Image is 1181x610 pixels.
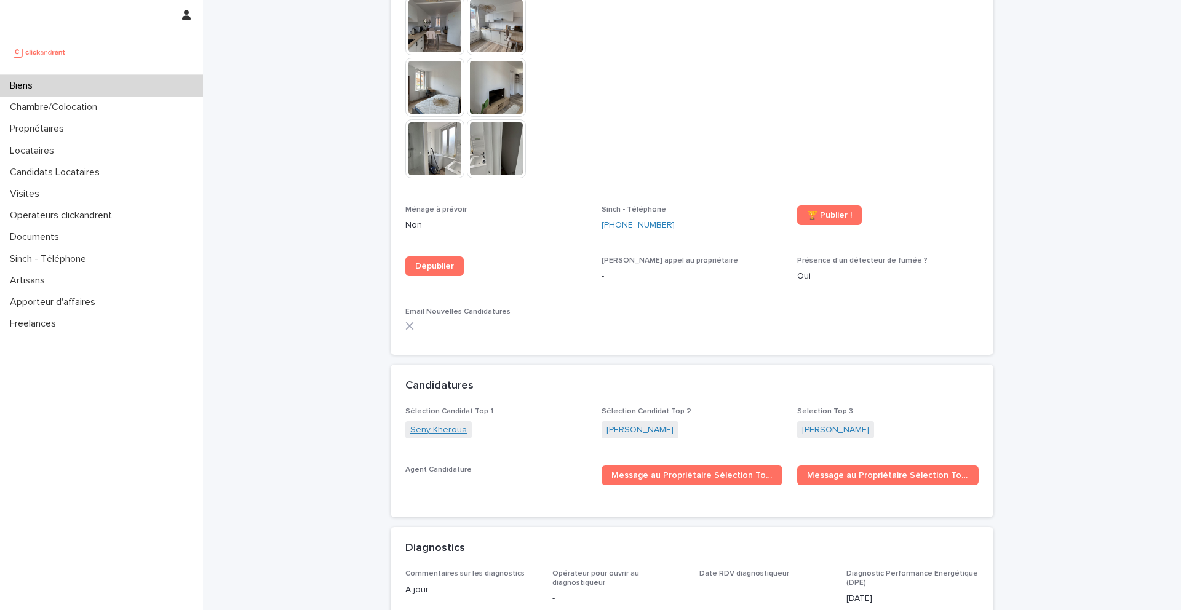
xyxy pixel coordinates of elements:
[405,570,525,577] span: Commentaires sur les diagnostics
[797,408,853,415] span: Selection Top 3
[807,471,969,480] span: Message au Propriétaire Sélection Top 2
[602,221,675,229] ringoverc2c-number-84e06f14122c: [PHONE_NUMBER]
[405,256,464,276] a: Dépublier
[602,408,691,415] span: Sélection Candidat Top 2
[405,480,587,493] p: -
[405,206,467,213] span: Ménage à prévoir
[846,592,979,605] p: [DATE]
[797,257,928,264] span: Présence d'un détecteur de fumée ?
[5,253,96,265] p: Sinch - Téléphone
[405,466,472,473] span: Agent Candidature
[5,167,109,178] p: Candidats Locataires
[5,318,66,330] p: Freelances
[797,270,979,283] p: Oui
[602,206,666,213] span: Sinch - Téléphone
[5,145,64,157] p: Locataires
[5,275,55,287] p: Artisans
[5,296,105,308] p: Apporteur d'affaires
[5,231,69,243] p: Documents
[797,205,862,225] a: 🏆 Publier !
[602,219,675,232] a: [PHONE_NUMBER]
[699,584,832,596] p: -
[5,123,74,135] p: Propriétaires
[410,424,467,437] a: Seny Kheroua
[415,262,454,271] span: Dépublier
[405,379,474,393] h2: Candidatures
[606,424,674,437] a: [PERSON_NAME]
[5,101,107,113] p: Chambre/Colocation
[602,465,783,485] a: Message au Propriétaire Sélection Top 1
[602,270,783,283] p: -
[552,570,639,586] span: Opérateur pour ouvrir au diagnostiqueur
[5,80,42,92] p: Biens
[5,210,122,221] p: Operateurs clickandrent
[802,424,869,437] a: [PERSON_NAME]
[797,465,979,485] a: Message au Propriétaire Sélection Top 2
[10,40,70,65] img: UCB0brd3T0yccxBKYDjQ
[552,592,685,605] p: -
[405,408,493,415] span: Sélection Candidat Top 1
[405,584,538,596] p: A jour.
[807,211,852,220] span: 🏆 Publier !
[5,188,49,200] p: Visites
[846,570,978,586] span: Diagnostic Performance Energétique (DPE)
[602,221,675,229] ringoverc2c-84e06f14122c: Call with Ringover
[611,471,773,480] span: Message au Propriétaire Sélection Top 1
[405,542,465,555] h2: Diagnostics
[602,257,738,264] span: [PERSON_NAME] appel au propriétaire
[405,308,511,315] span: Email Nouvelles Candidatures
[405,219,587,232] p: Non
[699,570,789,577] span: Date RDV diagnostiqueur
